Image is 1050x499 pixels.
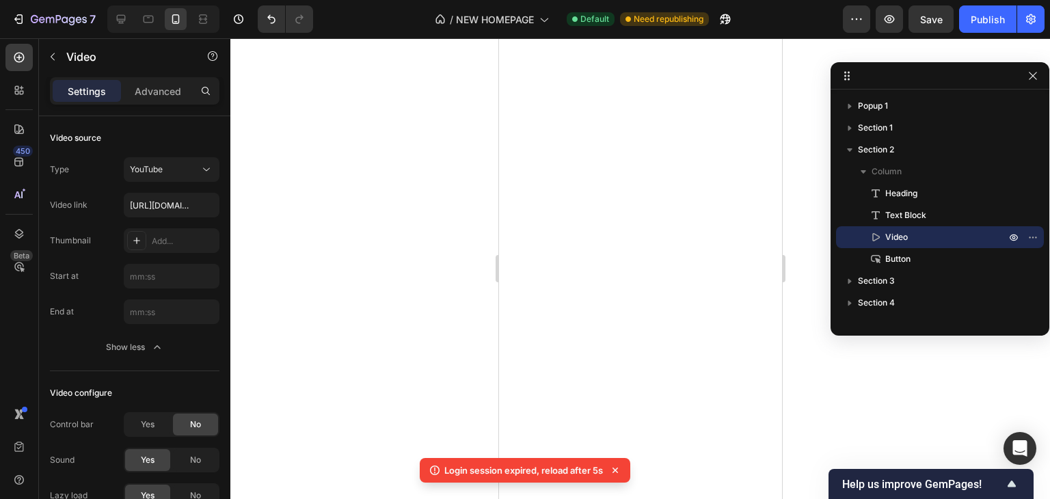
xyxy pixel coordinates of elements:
[872,165,902,178] span: Column
[50,199,87,211] div: Video link
[580,13,609,25] span: Default
[959,5,1017,33] button: Publish
[141,418,154,431] span: Yes
[499,38,782,499] iframe: Design area
[50,335,219,360] button: Show less
[152,235,216,247] div: Add...
[456,12,534,27] span: NEW HOMEPAGE
[50,387,112,399] div: Video configure
[258,5,313,33] div: Undo/Redo
[90,11,96,27] p: 7
[124,157,219,182] button: YouTube
[858,121,893,135] span: Section 1
[190,418,201,431] span: No
[50,306,74,318] div: End at
[858,296,895,310] span: Section 4
[10,250,33,261] div: Beta
[124,299,219,324] input: mm:ss
[190,454,201,466] span: No
[842,478,1004,491] span: Help us improve GemPages!
[885,230,908,244] span: Video
[5,5,102,33] button: 7
[135,84,181,98] p: Advanced
[68,84,106,98] p: Settings
[141,454,154,466] span: Yes
[124,193,219,217] input: Insert video url here
[885,187,917,200] span: Heading
[450,12,453,27] span: /
[634,13,703,25] span: Need republishing
[908,5,954,33] button: Save
[858,274,895,288] span: Section 3
[106,340,164,354] div: Show less
[920,14,943,25] span: Save
[66,49,183,65] p: Video
[50,418,94,431] div: Control bar
[124,264,219,288] input: mm:ss
[885,208,926,222] span: Text Block
[842,476,1020,492] button: Show survey - Help us improve GemPages!
[50,454,75,466] div: Sound
[858,318,894,332] span: Section 5
[13,146,33,157] div: 450
[971,12,1005,27] div: Publish
[444,463,603,477] p: Login session expired, reload after 5s
[130,164,163,174] span: YouTube
[50,132,101,144] div: Video source
[50,163,69,176] div: Type
[50,270,79,282] div: Start at
[885,252,911,266] span: Button
[50,234,91,247] div: Thumbnail
[858,99,888,113] span: Popup 1
[858,143,894,157] span: Section 2
[1004,432,1036,465] div: Open Intercom Messenger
